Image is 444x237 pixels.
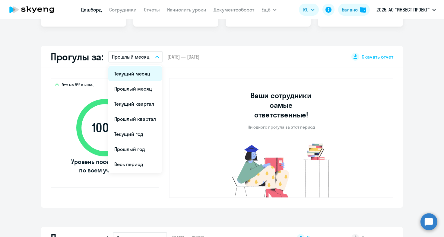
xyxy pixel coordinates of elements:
[248,124,315,130] p: Ни одного прогула за этот период
[243,91,320,120] h3: Ваши сотрудники самые ответственные!
[342,6,358,13] div: Баланс
[144,7,160,13] a: Отчеты
[299,4,319,16] button: RU
[221,142,342,197] img: no-truants
[108,51,163,62] button: Прошлый месяц
[303,6,309,13] span: RU
[373,2,439,17] button: 2025, АО "ИНВЕСТ ПРОЕКТ"
[214,7,254,13] a: Документооборот
[51,51,103,63] h2: Прогулы за:
[360,7,366,13] img: balance
[167,7,206,13] a: Начислить уроки
[70,120,140,135] span: 100 %
[81,7,102,13] a: Дашборд
[376,6,430,13] p: 2025, АО "ИНВЕСТ ПРОЕКТ"
[338,4,370,16] button: Балансbalance
[167,53,199,60] span: [DATE] — [DATE]
[262,4,277,16] button: Ещё
[112,53,150,60] p: Прошлый месяц
[108,65,162,173] ul: Ещё
[362,53,393,60] span: Скачать отчет
[62,82,94,89] span: Это на 8% выше,
[262,6,271,13] span: Ещё
[109,7,137,13] a: Сотрудники
[70,158,140,175] span: Уровень посещаемости по всем ученикам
